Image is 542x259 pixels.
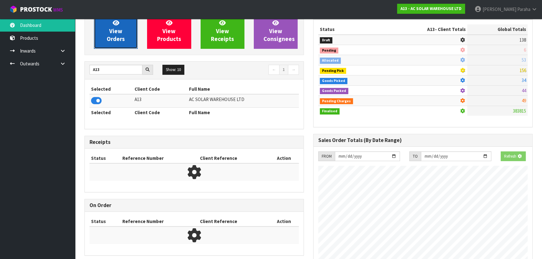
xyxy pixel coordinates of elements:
span: 6 [524,47,526,53]
a: ← [268,65,279,75]
button: Show: 10 [162,65,184,75]
div: FROM [318,151,335,161]
span: Finalised [320,108,340,114]
a: ViewConsignees [254,13,298,49]
th: Status [318,24,387,34]
span: View Receipts [211,19,234,43]
a: ViewReceipts [201,13,244,49]
span: Pending Charges [320,98,353,104]
th: Reference Number [121,153,198,163]
span: Goods Packed [320,88,348,94]
th: Selected [89,84,133,94]
span: 156 [519,67,526,73]
th: Client Code [133,108,187,118]
h3: Receipts [89,139,299,145]
span: 44 [522,88,526,94]
th: Client Code [133,84,187,94]
th: Action [269,216,299,226]
a: ViewOrders [94,13,138,49]
th: Status [89,153,121,163]
span: Paraha [517,6,530,12]
a: A13 - AC SOLAR WAREHOUSE LTD [397,4,465,14]
span: A13 [427,26,435,32]
a: ViewProducts [147,13,191,49]
div: TO [409,151,421,161]
h3: Sales Order Totals (By Date Range) [318,137,528,143]
span: Allocated [320,58,341,64]
button: Refresh [501,151,526,161]
th: Client Reference [198,153,269,163]
th: Reference Number [121,216,198,226]
span: Pending Pick [320,68,346,74]
span: [PERSON_NAME] [483,6,516,12]
span: Goods Picked [320,78,347,84]
img: cube-alt.png [9,5,17,13]
h3: On Order [89,202,299,208]
span: Draft [320,37,332,43]
nav: Page navigation [199,65,299,76]
td: AC SOLAR WAREHOUSE LTD [187,94,299,108]
strong: A13 - AC SOLAR WAREHOUSE LTD [401,6,462,11]
span: 383815 [513,108,526,114]
th: Client Reference [198,216,269,226]
th: Action [269,153,299,163]
span: 49 [522,98,526,104]
span: 138 [519,37,526,43]
th: Status [89,216,121,226]
small: WMS [53,7,63,13]
span: 34 [522,77,526,83]
th: - Client Totals [387,24,467,34]
th: Full Name [187,84,299,94]
td: A13 [133,94,187,108]
span: ProStock [20,5,52,13]
a: → [288,65,299,75]
span: View Orders [107,19,125,43]
th: Selected [89,108,133,118]
span: Pending [320,48,338,54]
span: View Consignees [263,19,295,43]
a: 1 [279,65,288,75]
th: Full Name [187,108,299,118]
span: View Products [157,19,181,43]
th: Global Totals [467,24,528,34]
input: Search clients [89,65,142,74]
span: 53 [522,57,526,63]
